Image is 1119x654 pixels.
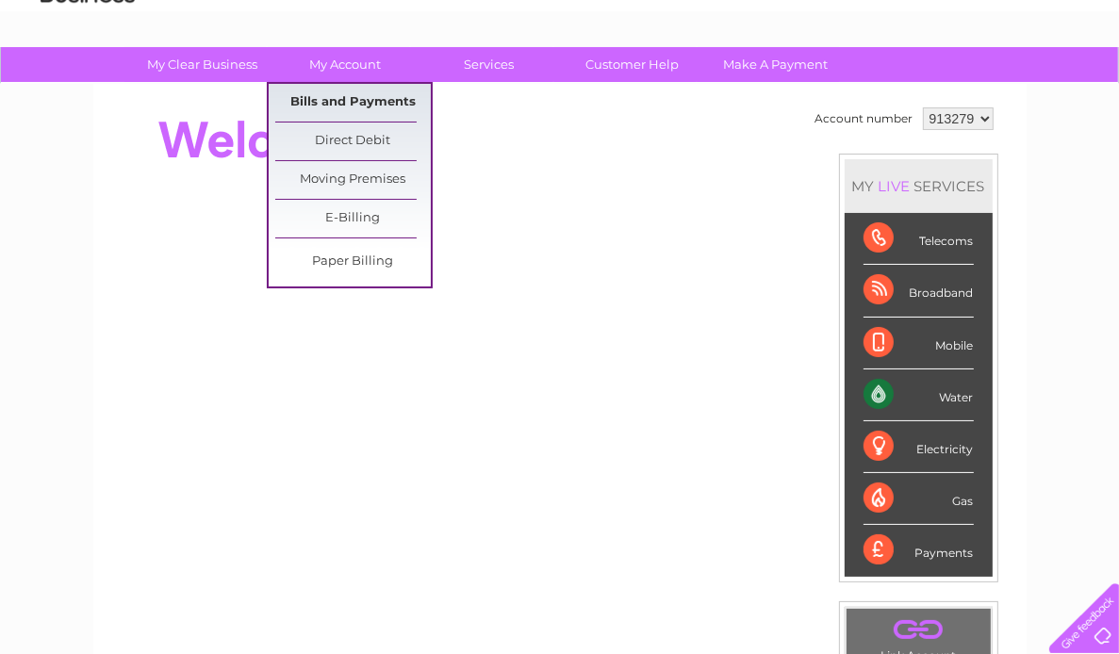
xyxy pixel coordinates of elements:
a: Log out [1057,80,1101,94]
a: Services [411,47,567,82]
a: Energy [834,80,876,94]
img: logo.png [40,49,136,106]
a: Make A Payment [698,47,853,82]
div: Telecoms [864,213,974,265]
div: Mobile [864,318,974,369]
a: Moving Premises [275,161,431,199]
div: Payments [864,525,974,576]
a: Blog [955,80,982,94]
a: Customer Help [554,47,710,82]
a: Bills and Payments [275,84,431,122]
div: Gas [864,473,974,525]
a: E-Billing [275,200,431,237]
div: MY SERVICES [845,159,993,213]
a: Direct Debit [275,123,431,160]
a: My Account [268,47,423,82]
a: Contact [994,80,1040,94]
a: Water [787,80,823,94]
td: Account number [811,103,918,135]
a: Paper Billing [275,243,431,281]
div: Clear Business is a trading name of Verastar Limited (registered in [GEOGRAPHIC_DATA] No. 3667643... [115,10,1006,91]
a: 0333 014 3131 [764,9,894,33]
div: Broadband [864,265,974,317]
a: . [851,613,986,646]
div: LIVE [875,177,914,195]
a: Telecoms [887,80,944,94]
a: My Clear Business [124,47,280,82]
div: Water [864,369,974,421]
div: Electricity [864,421,974,473]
